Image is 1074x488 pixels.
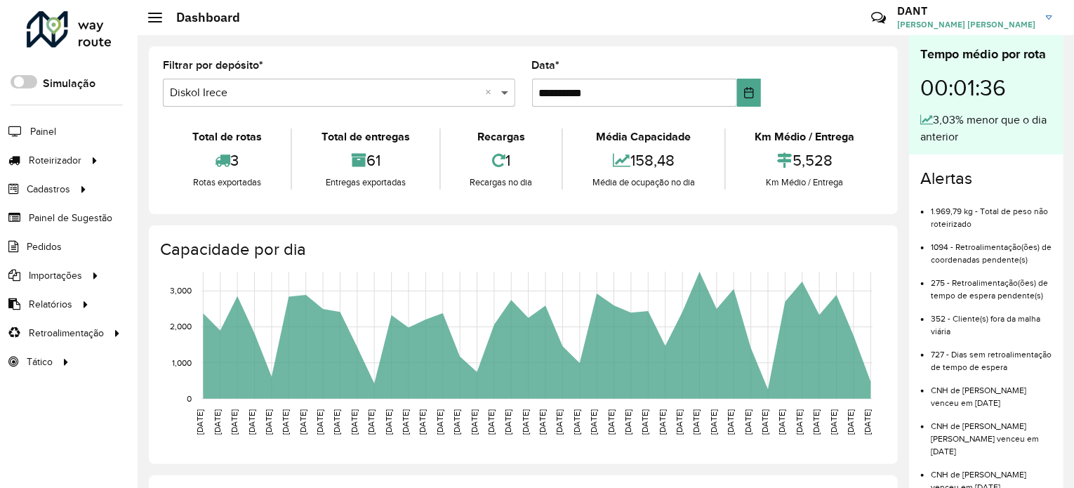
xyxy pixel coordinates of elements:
[213,409,222,435] text: [DATE]
[247,409,256,435] text: [DATE]
[444,145,558,176] div: 1
[486,84,498,101] span: Clear all
[743,409,753,435] text: [DATE]
[863,409,873,435] text: [DATE]
[315,409,324,435] text: [DATE]
[281,409,290,435] text: [DATE]
[846,409,855,435] text: [DATE]
[658,409,667,435] text: [DATE]
[920,64,1052,112] div: 00:01:36
[384,409,393,435] text: [DATE]
[897,18,1035,31] span: [PERSON_NAME] [PERSON_NAME]
[729,176,880,190] div: Km Médio / Entrega
[366,409,376,435] text: [DATE]
[230,409,239,435] text: [DATE]
[29,297,72,312] span: Relatórios
[920,112,1052,145] div: 3,03% menor que o dia anterior
[538,409,547,435] text: [DATE]
[863,3,894,33] a: Contato Rápido
[29,268,82,283] span: Importações
[195,409,204,435] text: [DATE]
[778,409,787,435] text: [DATE]
[920,45,1052,64] div: Tempo médio por rota
[166,176,287,190] div: Rotas exportadas
[296,128,435,145] div: Total de entregas
[897,4,1035,18] h3: DANT
[350,409,359,435] text: [DATE]
[623,409,632,435] text: [DATE]
[829,409,838,435] text: [DATE]
[641,409,650,435] text: [DATE]
[296,176,435,190] div: Entregas exportadas
[160,239,884,260] h4: Capacidade por dia
[29,211,112,225] span: Painel de Sugestão
[811,409,821,435] text: [DATE]
[931,338,1052,374] li: 727 - Dias sem retroalimentação de tempo de espera
[162,10,240,25] h2: Dashboard
[931,409,1052,458] li: CNH de [PERSON_NAME] [PERSON_NAME] venceu em [DATE]
[43,75,95,92] label: Simulação
[418,409,427,435] text: [DATE]
[931,230,1052,266] li: 1094 - Retroalimentação(ões) de coordenadas pendente(s)
[606,409,616,435] text: [DATE]
[444,128,558,145] div: Recargas
[737,79,761,107] button: Choose Date
[729,128,880,145] div: Km Médio / Entrega
[532,57,560,74] label: Data
[435,409,444,435] text: [DATE]
[709,409,718,435] text: [DATE]
[726,409,735,435] text: [DATE]
[296,145,435,176] div: 61
[931,302,1052,338] li: 352 - Cliente(s) fora da malha viária
[264,409,273,435] text: [DATE]
[729,145,880,176] div: 5,528
[589,409,598,435] text: [DATE]
[29,326,104,341] span: Retroalimentação
[166,145,287,176] div: 3
[931,266,1052,302] li: 275 - Retroalimentação(ões) de tempo de espera pendente(s)
[166,128,287,145] div: Total de rotas
[444,176,558,190] div: Recargas no dia
[170,286,192,296] text: 3,000
[572,409,581,435] text: [DATE]
[27,355,53,369] span: Tático
[27,182,70,197] span: Cadastros
[187,394,192,403] text: 0
[521,409,530,435] text: [DATE]
[27,239,62,254] span: Pedidos
[503,409,512,435] text: [DATE]
[931,194,1052,230] li: 1.969,79 kg - Total de peso não roteirizado
[401,409,410,435] text: [DATE]
[931,374,1052,409] li: CNH de [PERSON_NAME] venceu em [DATE]
[298,409,307,435] text: [DATE]
[760,409,769,435] text: [DATE]
[30,124,56,139] span: Painel
[555,409,564,435] text: [DATE]
[470,409,479,435] text: [DATE]
[566,176,720,190] div: Média de ocupação no dia
[795,409,804,435] text: [DATE]
[29,153,81,168] span: Roteirizador
[486,409,496,435] text: [DATE]
[920,169,1052,189] h4: Alertas
[163,57,263,74] label: Filtrar por depósito
[692,409,701,435] text: [DATE]
[675,409,684,435] text: [DATE]
[452,409,461,435] text: [DATE]
[566,145,720,176] div: 158,48
[333,409,342,435] text: [DATE]
[172,358,192,367] text: 1,000
[170,322,192,331] text: 2,000
[566,128,720,145] div: Média Capacidade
